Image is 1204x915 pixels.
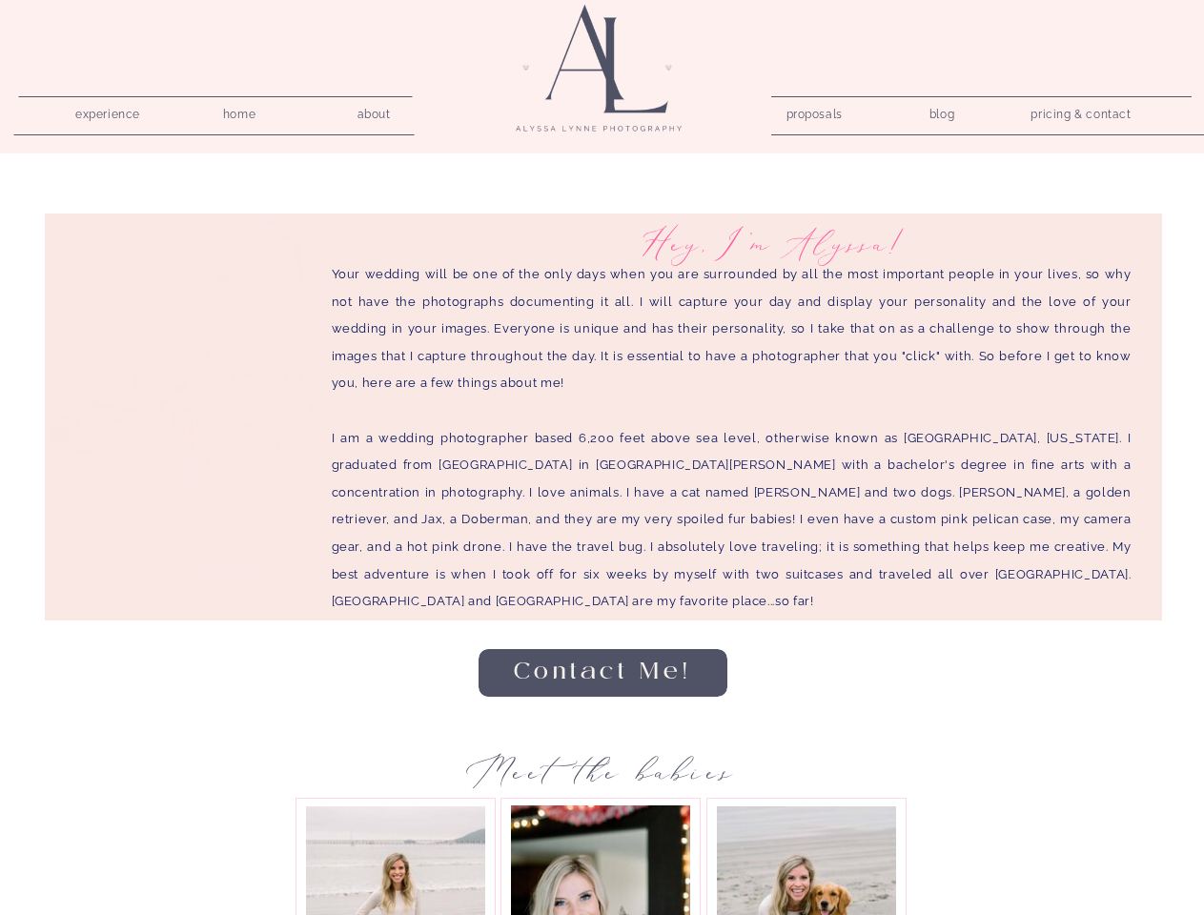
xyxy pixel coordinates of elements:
a: about [347,102,401,120]
a: blog [915,102,969,120]
h2: Meet the babies [397,751,808,783]
a: home [213,102,267,120]
p: Your wedding will be one of the only days when you are surrounded by all the most important peopl... [332,261,1132,609]
h1: hey, I'm Alyssa! [622,226,928,250]
a: Contact Me! [499,658,708,686]
a: pricing & contact [1024,102,1139,129]
a: experience [63,102,153,120]
a: proposals [786,102,841,120]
